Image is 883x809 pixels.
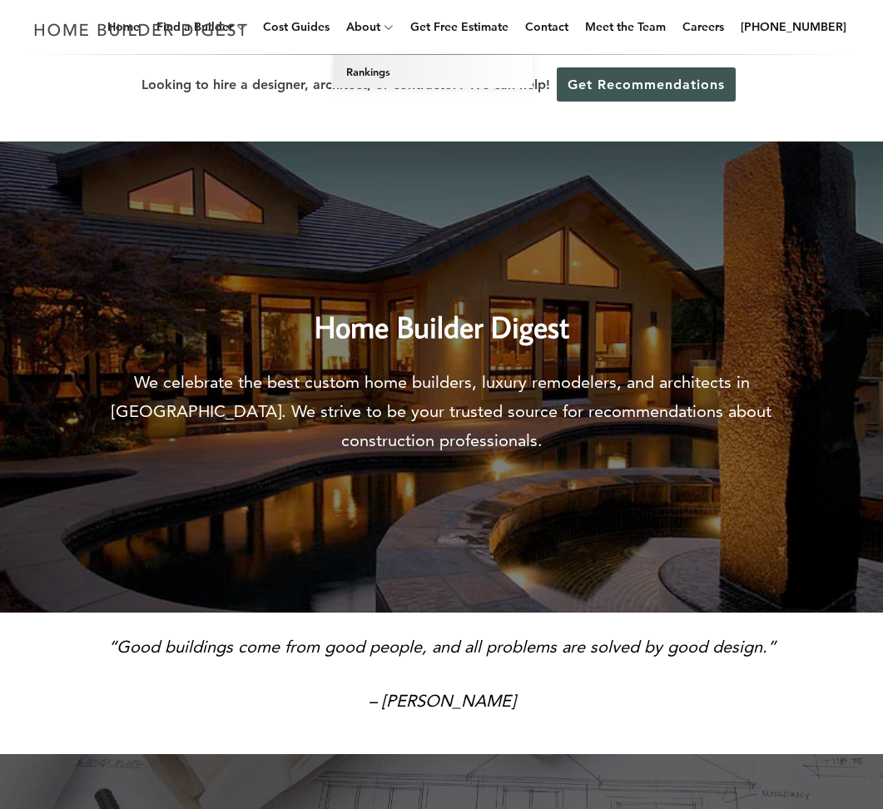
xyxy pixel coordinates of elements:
a: Rankings [333,55,533,88]
img: Home Builder Digest [27,13,255,46]
p: We celebrate the best custom home builders, luxury remodelers, and architects in [GEOGRAPHIC_DATA... [88,368,796,455]
iframe: Drift Widget Chat Controller [563,689,863,789]
h2: Home Builder Digest [88,275,796,350]
em: “Good buildings come from good people, and all problems are solved by good design.” [108,637,776,657]
a: Get Recommendations [557,67,736,102]
em: – [PERSON_NAME] [369,691,515,711]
